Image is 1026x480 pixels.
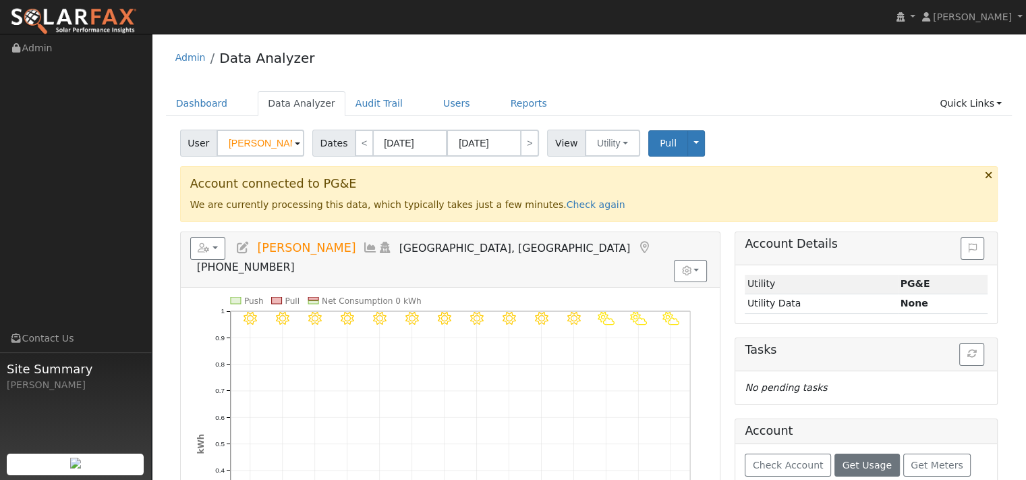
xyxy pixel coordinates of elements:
[244,312,257,325] i: 8/22 - Clear
[585,130,640,157] button: Utility
[648,130,688,157] button: Pull
[215,334,225,342] text: 0.9
[180,130,217,157] span: User
[630,312,647,325] i: 9/03 - PartlyCloudy
[961,237,984,260] button: Issue History
[373,312,387,325] i: 8/26 - MostlyClear
[215,466,225,474] text: 0.4
[363,241,378,255] a: Multi-Series Graph
[567,312,580,325] i: 9/01 - Clear
[745,237,988,251] h5: Account Details
[662,312,679,325] i: 9/04 - PartlyCloudy
[399,242,631,255] span: [GEOGRAPHIC_DATA], [GEOGRAPHIC_DATA]
[322,296,422,306] text: Net Consumption 0 kWh
[745,294,898,313] td: Utility Data
[930,91,1012,116] a: Quick Links
[660,138,677,149] span: Pull
[341,312,354,325] i: 8/25 - Clear
[197,261,295,273] span: [PHONE_NUMBER]
[175,52,206,63] a: Admin
[535,312,548,325] i: 8/31 - Clear
[438,312,451,325] i: 8/28 - Clear
[959,343,984,366] button: Refresh
[933,11,1012,22] span: [PERSON_NAME]
[433,91,480,116] a: Users
[567,199,625,210] a: Check again
[745,454,831,477] button: Check Account
[219,50,314,66] a: Data Analyzer
[547,130,586,157] span: View
[598,312,615,325] i: 9/02 - PartlyCloudy
[215,414,225,421] text: 0.6
[753,460,824,471] span: Check Account
[470,312,484,325] i: 8/29 - Clear
[215,387,225,394] text: 0.7
[745,382,827,393] i: No pending tasks
[7,360,144,378] span: Site Summary
[215,361,225,368] text: 0.8
[166,91,238,116] a: Dashboard
[843,460,892,471] span: Get Usage
[285,296,300,306] text: Pull
[180,166,998,221] div: We are currently processing this data, which typically takes just a few minutes.
[221,307,225,315] text: 1
[244,296,264,306] text: Push
[235,241,250,255] a: Edit User (36812)
[7,378,144,392] div: [PERSON_NAME]
[405,312,419,325] i: 8/27 - Clear
[901,298,928,309] strong: None
[196,434,206,454] text: kWh
[520,130,539,157] a: >
[901,278,930,289] strong: ID: 17254185, authorized: 09/05/25
[312,130,355,157] span: Dates
[190,177,988,191] h3: Account connected to PG&E
[378,241,393,255] a: Login As (last Never)
[215,440,225,448] text: 0.5
[217,130,304,157] input: Select a User
[637,241,652,255] a: Map
[257,241,355,255] span: [PERSON_NAME]
[10,7,137,36] img: SolarFax
[834,454,900,477] button: Get Usage
[276,312,289,325] i: 8/23 - Clear
[745,343,988,357] h5: Tasks
[903,454,971,477] button: Get Meters
[258,91,345,116] a: Data Analyzer
[745,424,793,437] h5: Account
[503,312,516,325] i: 8/30 - Clear
[501,91,557,116] a: Reports
[70,458,81,469] img: retrieve
[911,460,963,471] span: Get Meters
[355,130,374,157] a: <
[345,91,413,116] a: Audit Trail
[745,275,898,294] td: Utility
[308,312,322,325] i: 8/24 - Clear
